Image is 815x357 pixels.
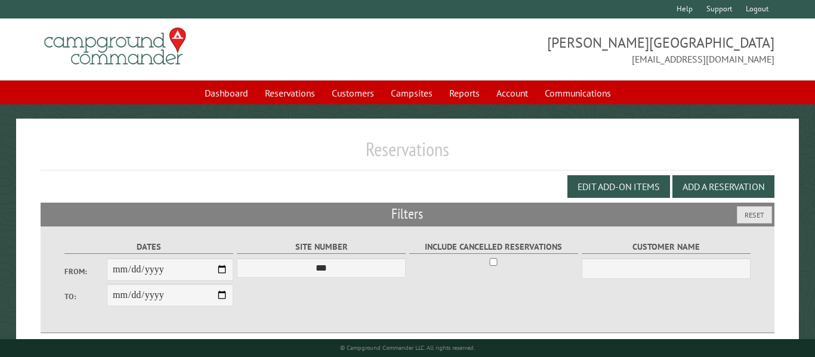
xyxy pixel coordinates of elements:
[672,175,774,198] button: Add a Reservation
[737,206,772,223] button: Reset
[237,240,406,254] label: Site Number
[258,82,322,104] a: Reservations
[325,82,381,104] a: Customers
[64,291,107,302] label: To:
[197,82,255,104] a: Dashboard
[409,240,578,254] label: Include Cancelled Reservations
[582,240,751,254] label: Customer Name
[442,82,487,104] a: Reports
[407,33,774,66] span: [PERSON_NAME][GEOGRAPHIC_DATA] [EMAIL_ADDRESS][DOMAIN_NAME]
[384,82,440,104] a: Campsites
[41,138,774,170] h1: Reservations
[64,266,107,277] label: From:
[41,23,190,70] img: Campground Commander
[567,175,670,198] button: Edit Add-on Items
[489,82,535,104] a: Account
[64,240,233,254] label: Dates
[41,203,774,225] h2: Filters
[340,344,475,352] small: © Campground Commander LLC. All rights reserved.
[538,82,618,104] a: Communications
